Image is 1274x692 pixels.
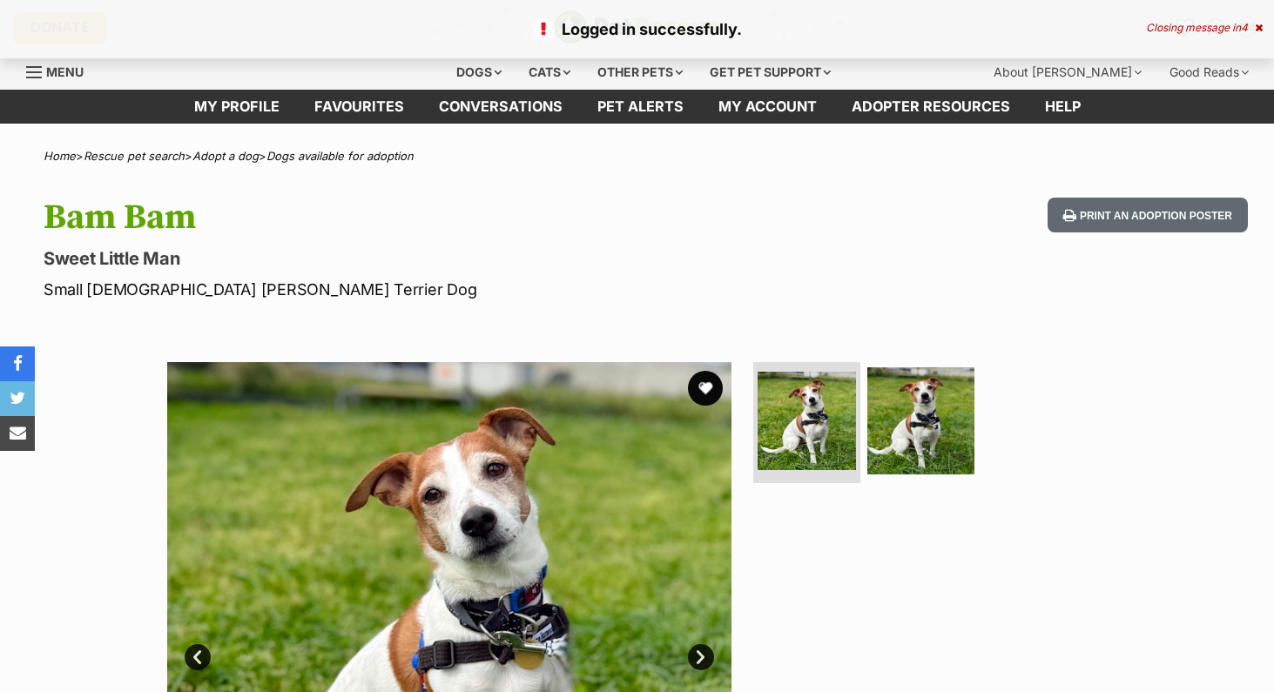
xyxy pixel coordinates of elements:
div: Dogs [444,55,514,90]
a: Home [44,149,76,163]
p: Logged in successfully. [17,17,1257,41]
a: Adopt a dog [192,149,259,163]
a: Next [688,644,714,670]
a: Menu [26,55,96,86]
a: My profile [177,90,297,124]
a: Pet alerts [580,90,701,124]
div: Other pets [585,55,695,90]
a: Rescue pet search [84,149,185,163]
a: Adopter resources [834,90,1028,124]
img: Photo of Bam Bam [758,372,856,470]
div: Good Reads [1157,55,1261,90]
a: My account [701,90,834,124]
a: Prev [185,644,211,670]
a: Dogs available for adoption [266,149,414,163]
a: Favourites [297,90,421,124]
h1: Bam Bam [44,198,777,238]
img: Photo of Bam Bam [867,367,974,474]
p: Small [DEMOGRAPHIC_DATA] [PERSON_NAME] Terrier Dog [44,278,777,301]
button: favourite [688,371,723,406]
p: Sweet Little Man [44,246,777,271]
button: Print an adoption poster [1048,198,1248,233]
span: 4 [1241,21,1248,34]
div: About [PERSON_NAME] [981,55,1154,90]
a: Help [1028,90,1098,124]
span: Menu [46,64,84,79]
div: Cats [516,55,583,90]
div: Closing message in [1146,22,1263,34]
a: conversations [421,90,580,124]
div: Get pet support [698,55,843,90]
